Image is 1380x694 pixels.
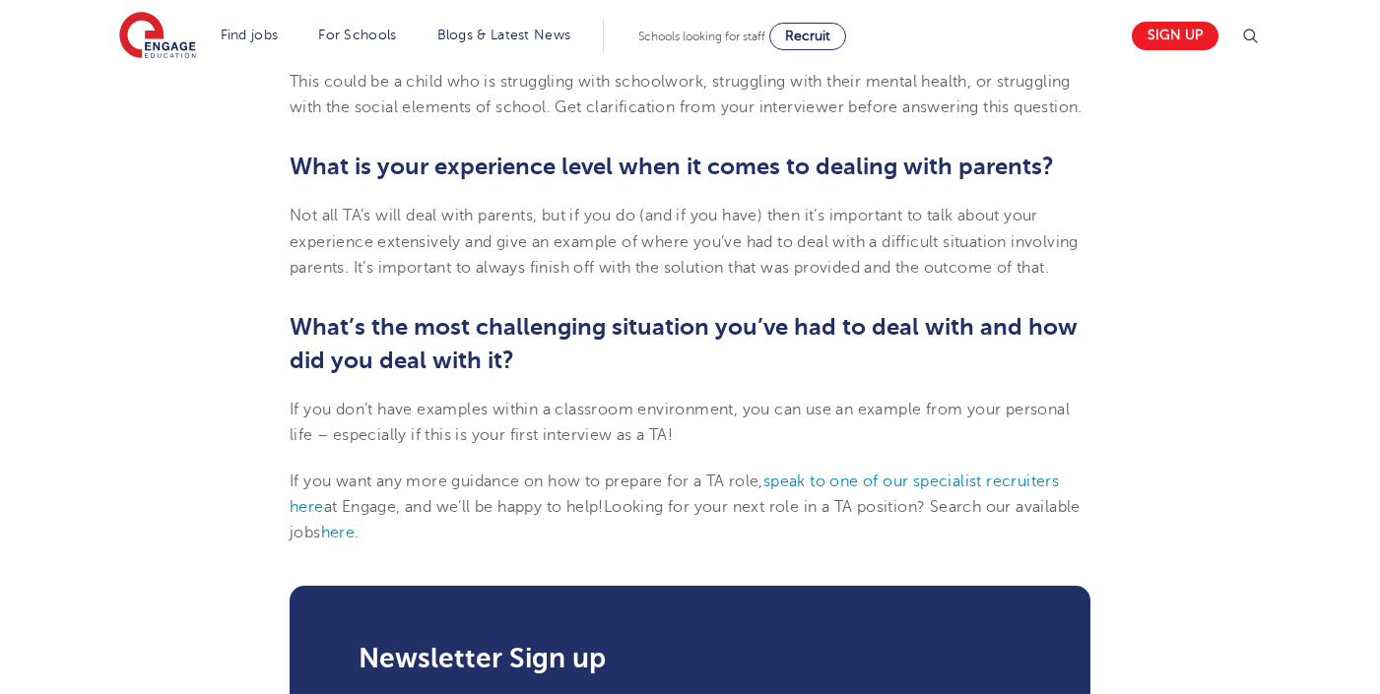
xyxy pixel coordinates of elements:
img: Engage Education [119,12,196,61]
a: For Schools [318,28,396,42]
a: Blogs & Latest News [437,28,571,42]
b: What is your experience level when it comes to dealing with parents? [290,153,1054,180]
span: Looking for your next role in a TA position? Search our available jobs [290,498,1081,541]
span: If you don’t have examples within a classroom environment, you can use an example from your perso... [290,401,1070,444]
b: What’s the most challenging situation you’ve had to deal with and how did you deal with it? [290,313,1078,374]
h3: Newsletter Sign up [359,645,1021,672]
span: Recruit [785,29,830,43]
span: Not all TA’s will deal with parents, but if you do (and if you have) then it’s important to talk ... [290,207,1079,277]
span: Schools looking for staff [638,30,765,43]
a: Recruit [769,23,846,50]
a: Find jobs [221,28,279,42]
span: If you want any more guidance on how to prepare for a TA role, at Engage, and we’ll be happy to h... [290,473,1059,516]
a: Sign up [1132,22,1218,50]
span: This could be a child who is struggling with schoolwork, struggling with their mental health, or ... [290,73,1083,116]
a: here [321,524,356,541]
span: . [355,524,359,541]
